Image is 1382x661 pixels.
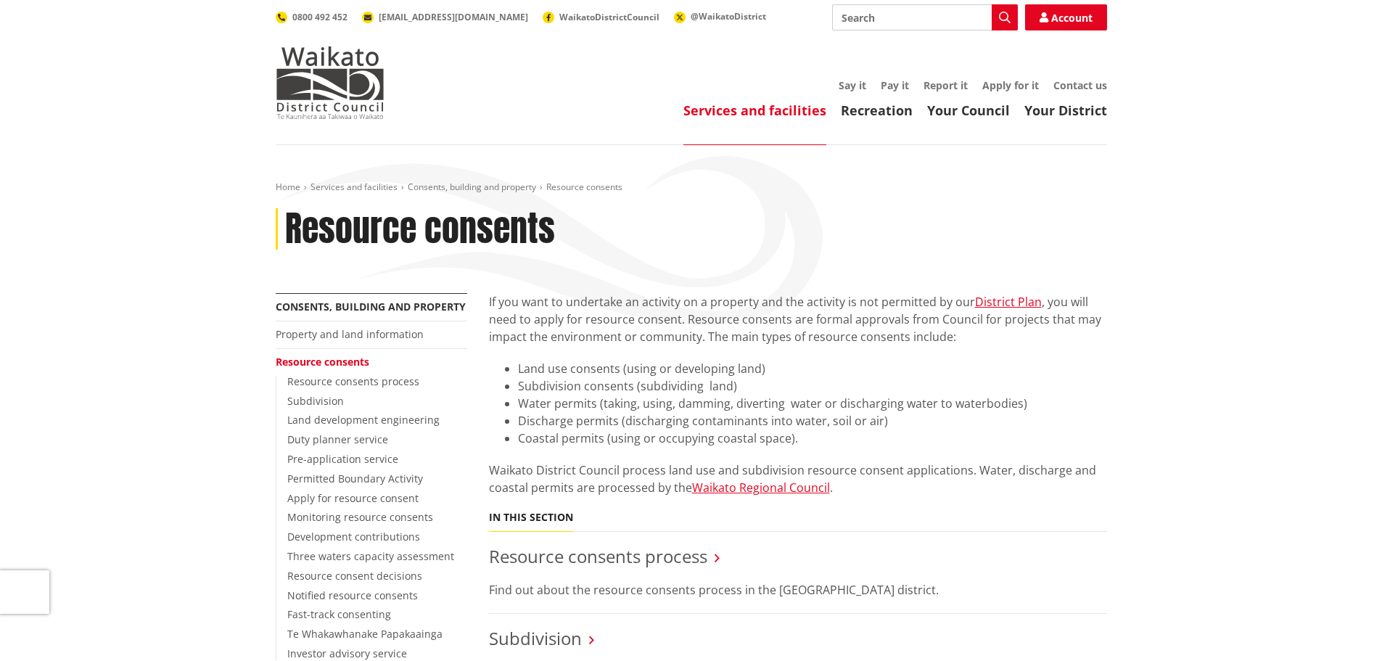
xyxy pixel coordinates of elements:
[518,395,1107,412] li: Water permits (taking, using, damming, diverting water or discharging water to waterbodies)​
[489,626,582,650] a: Subdivision
[543,11,659,23] a: WaikatoDistrictCouncil
[287,491,419,505] a: Apply for resource consent
[489,293,1107,345] p: If you want to undertake an activity on a property and the activity is not permitted by our , you...
[559,11,659,23] span: WaikatoDistrictCouncil
[287,627,443,641] a: Te Whakawhanake Papakaainga
[287,530,420,543] a: Development contributions
[276,181,1107,194] nav: breadcrumb
[518,377,1107,395] li: Subdivision consents (subdividing land)​
[1025,4,1107,30] a: Account
[292,11,347,23] span: 0800 492 452
[287,569,422,583] a: Resource consent decisions
[489,512,573,524] h5: In this section
[489,544,707,568] a: Resource consents process
[924,78,968,92] a: Report it
[276,181,300,193] a: Home
[408,181,536,193] a: Consents, building and property
[927,102,1010,119] a: Your Council
[982,78,1039,92] a: Apply for it
[287,394,344,408] a: Subdivision
[287,472,423,485] a: Permitted Boundary Activity
[310,181,398,193] a: Services and facilities
[276,11,347,23] a: 0800 492 452
[1053,78,1107,92] a: Contact us
[518,360,1107,377] li: Land use consents (using or developing land)​
[674,10,766,22] a: @WaikatoDistrict
[832,4,1018,30] input: Search input
[489,461,1107,496] p: Waikato District Council process land use and subdivision resource consent applications. Water, d...
[287,413,440,427] a: Land development engineering
[287,588,418,602] a: Notified resource consents
[379,11,528,23] span: [EMAIL_ADDRESS][DOMAIN_NAME]
[287,432,388,446] a: Duty planner service
[975,294,1042,310] a: District Plan
[839,78,866,92] a: Say it
[881,78,909,92] a: Pay it
[276,46,384,119] img: Waikato District Council - Te Kaunihera aa Takiwaa o Waikato
[489,581,1107,599] p: Find out about the resource consents process in the [GEOGRAPHIC_DATA] district.
[285,208,555,250] h1: Resource consents
[518,412,1107,430] li: Discharge permits (discharging contaminants into water, soil or air)​
[362,11,528,23] a: [EMAIL_ADDRESS][DOMAIN_NAME]
[287,374,419,388] a: Resource consents process
[287,646,407,660] a: Investor advisory service
[287,510,433,524] a: Monitoring resource consents
[546,181,622,193] span: Resource consents
[683,102,826,119] a: Services and facilities
[276,300,466,313] a: Consents, building and property
[287,452,398,466] a: Pre-application service
[518,430,1107,447] li: Coastal permits (using or occupying coastal space).​
[841,102,913,119] a: Recreation
[276,327,424,341] a: Property and land information
[692,480,830,496] a: Waikato Regional Council
[287,607,391,621] a: Fast-track consenting
[276,355,369,369] a: Resource consents
[287,549,454,563] a: Three waters capacity assessment
[1024,102,1107,119] a: Your District
[691,10,766,22] span: @WaikatoDistrict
